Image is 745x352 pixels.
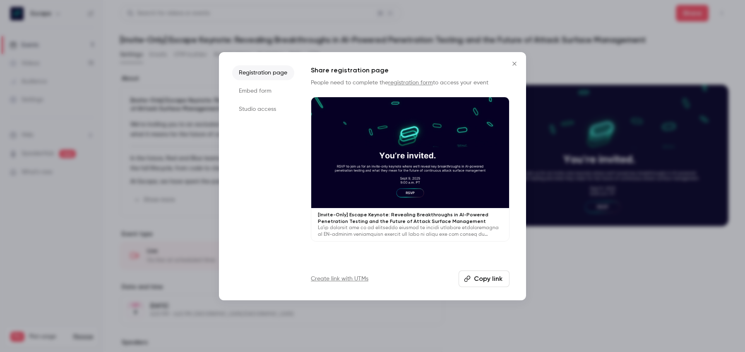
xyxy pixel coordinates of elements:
li: Registration page [232,65,294,80]
h1: Share registration page [311,65,509,75]
button: Copy link [459,271,509,287]
a: Create link with UTMs [311,275,368,283]
p: Lo’ip dolorsit ame co ad elitseddo eiusmod te incidi utlabore etdoloremagna al EN-adminim veniamq... [318,225,502,238]
button: Close [506,55,523,72]
a: registration form [388,80,433,86]
a: [Invite-Only] Escape Keynote: Revealing Breakthroughs in AI-Powered Penetration Testing and the F... [311,97,509,242]
li: Embed form [232,84,294,98]
p: People need to complete the to access your event [311,79,509,87]
p: [Invite-Only] Escape Keynote: Revealing Breakthroughs in AI-Powered Penetration Testing and the F... [318,211,502,225]
li: Studio access [232,102,294,117]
